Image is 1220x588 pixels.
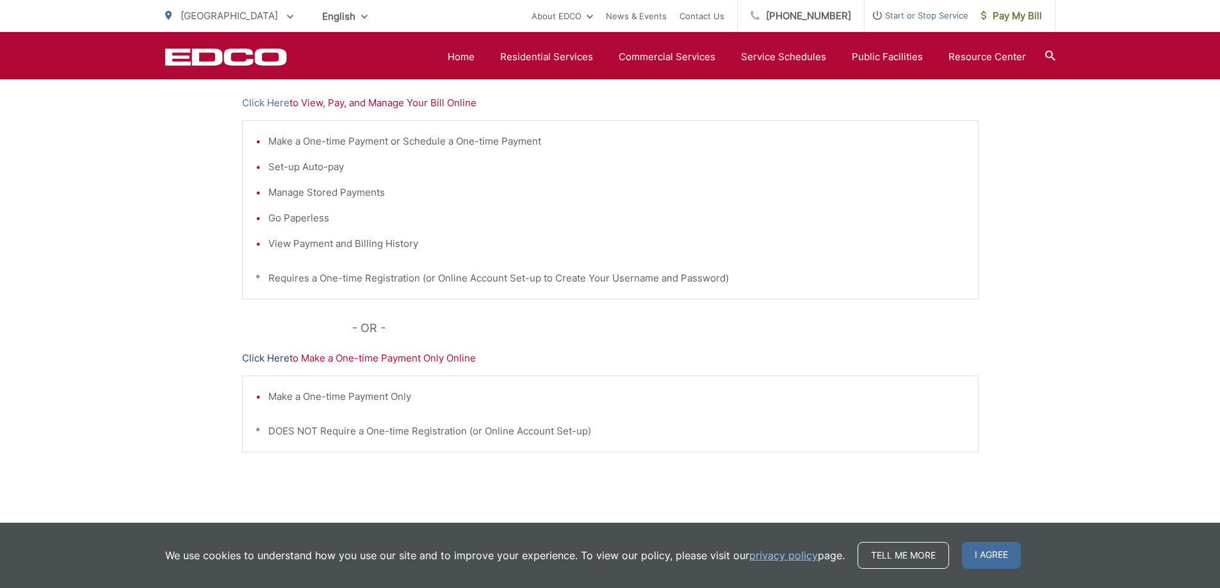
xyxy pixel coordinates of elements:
[313,5,377,28] span: English
[268,389,965,404] li: Make a One-time Payment Only
[242,351,979,366] p: to Make a One-time Payment Only Online
[532,8,593,24] a: About EDCO
[500,49,593,65] a: Residential Services
[268,159,965,175] li: Set-up Auto-pay
[749,548,818,563] a: privacy policy
[165,548,845,563] p: We use cookies to understand how you use our site and to improve your experience. To view our pol...
[242,351,289,366] a: Click Here
[948,49,1026,65] a: Resource Center
[256,271,965,286] p: * Requires a One-time Registration (or Online Account Set-up to Create Your Username and Password)
[448,49,475,65] a: Home
[242,95,979,111] p: to View, Pay, and Manage Your Bill Online
[981,8,1042,24] span: Pay My Bill
[679,8,724,24] a: Contact Us
[256,424,965,439] p: * DOES NOT Require a One-time Registration (or Online Account Set-up)
[181,10,278,22] span: [GEOGRAPHIC_DATA]
[858,542,949,569] a: Tell me more
[268,134,965,149] li: Make a One-time Payment or Schedule a One-time Payment
[268,211,965,226] li: Go Paperless
[242,95,289,111] a: Click Here
[962,542,1021,569] span: I agree
[852,49,923,65] a: Public Facilities
[606,8,667,24] a: News & Events
[268,236,965,251] li: View Payment and Billing History
[352,319,979,338] p: - OR -
[165,48,287,66] a: EDCD logo. Return to the homepage.
[741,49,826,65] a: Service Schedules
[268,185,965,200] li: Manage Stored Payments
[619,49,715,65] a: Commercial Services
